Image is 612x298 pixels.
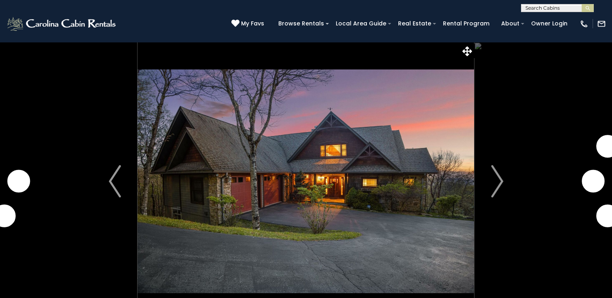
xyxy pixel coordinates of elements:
[580,19,589,28] img: phone-regular-white.png
[439,17,493,30] a: Rental Program
[491,165,503,197] img: arrow
[332,17,390,30] a: Local Area Guide
[597,19,606,28] img: mail-regular-white.png
[394,17,435,30] a: Real Estate
[231,19,266,28] a: My Favs
[497,17,523,30] a: About
[527,17,572,30] a: Owner Login
[274,17,328,30] a: Browse Rentals
[6,16,118,32] img: White-1-2.png
[109,165,121,197] img: arrow
[241,19,264,28] span: My Favs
